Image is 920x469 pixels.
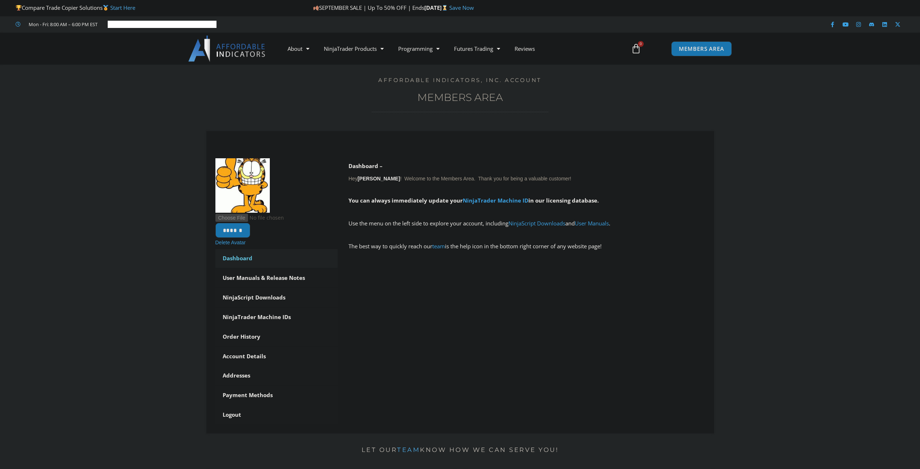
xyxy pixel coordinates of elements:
div: Hey ! Welcome to the Members Area. Thank you for being a valuable customer! [348,161,705,262]
img: LogoAI | Affordable Indicators – NinjaTrader [188,36,266,62]
a: Futures Trading [447,40,507,57]
a: 0 [620,38,652,59]
span: Compare Trade Copier Solutions [16,4,135,11]
strong: [DATE] [424,4,449,11]
strong: You can always immediately update your in our licensing database. [348,197,599,204]
span: 0 [638,41,644,47]
a: User Manuals [575,220,609,227]
a: Reviews [507,40,542,57]
img: 🥇 [103,5,108,11]
a: Members Area [417,91,503,103]
img: 🍂 [313,5,319,11]
a: Addresses [215,366,338,385]
a: NinjaTrader Products [317,40,391,57]
a: team [432,242,445,250]
a: NinjaScript Downloads [508,220,565,227]
a: Save Now [449,4,474,11]
a: Programming [391,40,447,57]
strong: [PERSON_NAME] [358,176,400,182]
nav: Menu [280,40,623,57]
a: NinjaTrader Machine ID [463,197,528,204]
iframe: Customer reviews powered by Trustpilot [108,21,216,28]
a: Logout [215,405,338,424]
a: Dashboard [215,249,338,268]
nav: Account pages [215,249,338,424]
a: team [397,446,420,453]
a: Order History [215,327,338,346]
a: MEMBERS AREA [671,41,732,56]
a: NinjaScript Downloads [215,288,338,307]
p: Use the menu on the left side to explore your account, including and . [348,219,705,239]
b: Dashboard – [348,162,383,170]
img: Garfield%20Thumbs%20Up-150x150.jpg [215,158,270,213]
span: SEPTEMBER SALE | Up To 50% OFF | Ends [313,4,424,11]
a: Account Details [215,347,338,366]
a: User Manuals & Release Notes [215,269,338,287]
img: 🏆 [16,5,21,11]
span: Mon - Fri: 8:00 AM – 6:00 PM EST [27,20,98,29]
p: Let our know how we can serve you! [206,444,714,456]
a: Payment Methods [215,386,338,405]
a: Start Here [110,4,135,11]
p: The best way to quickly reach our is the help icon in the bottom right corner of any website page! [348,241,705,262]
a: Affordable Indicators, Inc. Account [378,77,542,83]
span: MEMBERS AREA [679,46,724,52]
img: ⌛ [442,5,447,11]
a: About [280,40,317,57]
a: NinjaTrader Machine IDs [215,308,338,327]
a: Delete Avatar [215,240,246,245]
